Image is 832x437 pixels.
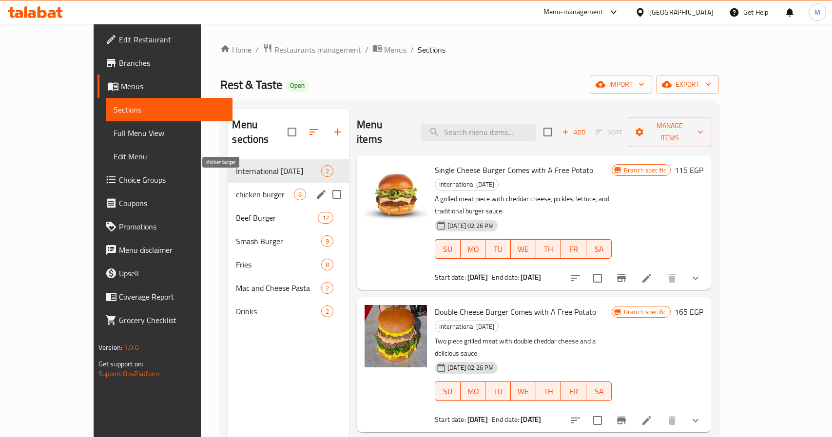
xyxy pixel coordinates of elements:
[236,212,317,224] span: Beef Burger
[690,415,701,426] svg: Show Choices
[610,409,633,432] button: Branch-specific-item
[435,321,498,332] span: International [DATE]
[236,305,321,317] span: Drinks
[97,51,232,75] a: Branches
[421,124,536,141] input: search
[814,7,820,18] span: M
[565,384,582,399] span: FR
[236,259,321,270] span: Fries
[435,271,466,284] span: Start date:
[467,413,488,426] b: [DATE]
[620,166,670,175] span: Branch specific
[558,125,589,140] button: Add
[97,238,232,262] a: Menu disclaimer
[485,381,511,401] button: TU
[119,267,225,279] span: Upsell
[322,284,333,293] span: 2
[114,151,225,162] span: Edit Menu
[564,409,587,432] button: sort-choices
[641,272,653,284] a: Edit menu item
[326,120,349,144] button: Add section
[321,165,333,177] div: items
[286,80,309,92] div: Open
[444,221,498,230] span: [DATE] 02:26 PM
[435,413,466,426] span: Start date:
[467,271,488,284] b: [DATE]
[119,221,225,232] span: Promotions
[540,384,558,399] span: TH
[220,43,719,56] nav: breadcrumb
[228,183,349,206] div: chicken burger6edit
[656,76,719,94] button: export
[321,259,333,270] div: items
[97,75,232,98] a: Menus
[511,381,536,401] button: WE
[318,212,333,224] div: items
[98,367,160,380] a: Support.OpsPlatform
[590,384,608,399] span: SA
[435,179,498,190] span: International [DATE]
[649,7,714,18] div: [GEOGRAPHIC_DATA]
[365,305,427,367] img: Double Cheese Burger Comes with A Free Potato
[558,125,589,140] span: Add item
[561,127,587,138] span: Add
[561,381,586,401] button: FR
[536,381,561,401] button: TH
[255,44,259,56] li: /
[236,165,321,177] span: International [DATE]
[515,242,532,256] span: WE
[106,121,232,145] a: Full Menu View
[439,384,457,399] span: SU
[586,239,612,259] button: SA
[119,34,225,45] span: Edit Restaurant
[119,291,225,303] span: Coverage Report
[314,187,329,202] button: edit
[561,239,586,259] button: FR
[461,381,486,401] button: MO
[521,413,541,426] b: [DATE]
[97,168,232,191] a: Choice Groups
[97,191,232,215] a: Coupons
[489,242,507,256] span: TU
[114,127,225,139] span: Full Menu View
[660,266,684,290] button: delete
[564,266,587,290] button: sort-choices
[590,242,608,256] span: SA
[97,262,232,285] a: Upsell
[365,163,427,226] img: Single Cheese Burger Comes with A Free Potato
[675,163,703,177] h6: 115 EGP
[322,307,333,316] span: 2
[228,159,349,183] div: International [DATE]2
[536,239,561,259] button: TH
[228,300,349,323] div: Drinks2
[684,409,707,432] button: show more
[365,44,368,56] li: /
[114,104,225,115] span: Sections
[228,253,349,276] div: Fries8
[294,189,306,200] div: items
[97,308,232,332] a: Grocery Checklist
[119,57,225,69] span: Branches
[511,239,536,259] button: WE
[489,384,507,399] span: TU
[220,74,282,95] span: Rest & Taste
[236,235,321,247] span: Smash Burger
[322,167,333,176] span: 2
[384,44,406,56] span: Menus
[538,122,558,142] span: Select section
[664,78,711,91] span: export
[464,384,482,399] span: MO
[119,174,225,186] span: Choice Groups
[435,193,612,217] p: A grilled meat piece with cheddar cheese, pickles, lettuce, and traditional burger sauce.
[98,358,143,370] span: Get support on:
[119,244,225,256] span: Menu disclaimer
[322,237,333,246] span: 9
[97,28,232,51] a: Edit Restaurant
[228,276,349,300] div: Mac and Cheese Pasta2
[228,206,349,229] div: Beef Burger12
[485,239,511,259] button: TU
[610,266,633,290] button: Branch-specific-item
[587,410,608,431] span: Select to update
